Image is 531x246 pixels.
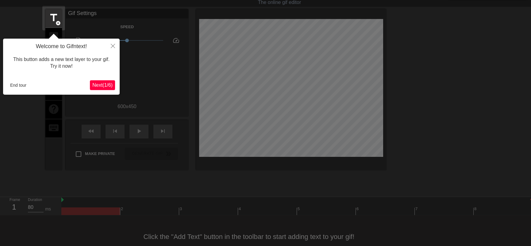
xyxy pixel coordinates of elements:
button: Close [106,39,120,53]
button: End tour [8,81,29,90]
h4: Welcome to Gifntext! [8,43,115,50]
button: Next [90,80,115,90]
div: This button adds a new text layer to your gif. Try it now! [8,50,115,76]
span: Next ( 1 / 6 ) [92,82,113,88]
